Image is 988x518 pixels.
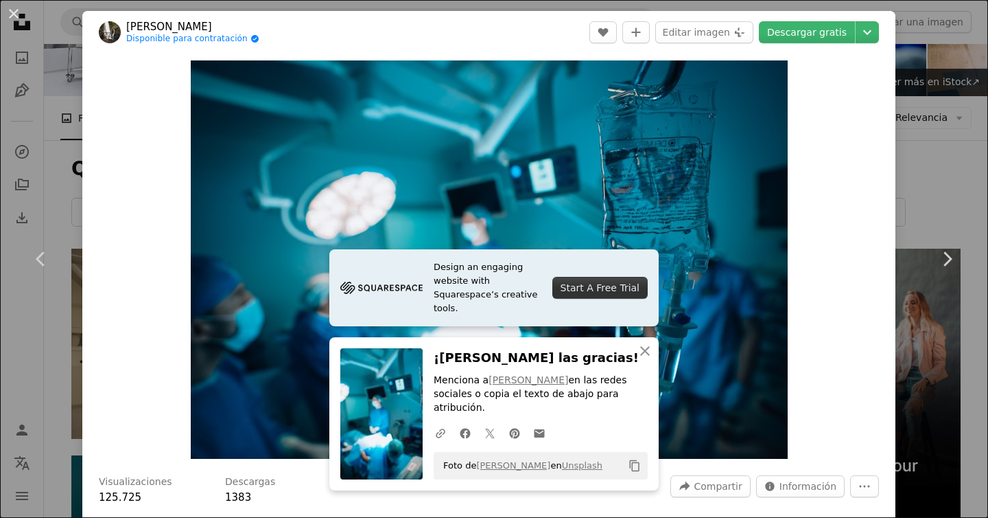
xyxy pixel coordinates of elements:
a: Disponible para contratación [126,34,259,45]
h3: Descargas [225,475,275,489]
button: Estadísticas sobre esta imagen [756,475,845,497]
a: Siguiente [906,193,988,325]
a: [PERSON_NAME] [476,460,550,471]
span: Design an engaging website with Squarespace’s creative tools. [434,260,541,315]
a: [PERSON_NAME] [126,20,259,34]
span: Foto de en [436,455,602,477]
h3: ¡[PERSON_NAME] las gracias! [434,348,648,368]
a: Comparte en Facebook [453,419,478,447]
button: Añade a la colección [622,21,650,43]
img: Un grupo de cirujanos en un quirófano de hospital [191,60,788,459]
button: Editar imagen [655,21,753,43]
a: Design an engaging website with Squarespace’s creative tools.Start A Free Trial [329,249,659,326]
button: Me gusta [589,21,617,43]
button: Elegir el tamaño de descarga [856,21,879,43]
h3: Visualizaciones [99,475,172,489]
img: Ve al perfil de César Badilla Miranda [99,21,121,43]
span: 125.725 [99,491,141,504]
img: file-1705255347840-230a6ab5bca9image [340,278,423,298]
button: Ampliar en esta imagen [191,60,788,459]
a: Comparte en Twitter [478,419,502,447]
a: Descargar gratis [759,21,855,43]
span: 1383 [225,491,251,504]
button: Copiar al portapapeles [623,454,646,477]
button: Más acciones [850,475,879,497]
a: Unsplash [562,460,602,471]
a: [PERSON_NAME] [489,374,568,385]
span: Compartir [694,476,742,497]
span: Información [779,476,836,497]
button: Compartir esta imagen [670,475,750,497]
div: Start A Free Trial [552,277,648,299]
a: Comparte por correo electrónico [527,419,552,447]
a: Comparte en Pinterest [502,419,527,447]
p: Menciona a en las redes sociales o copia el texto de abajo para atribución. [434,374,648,415]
